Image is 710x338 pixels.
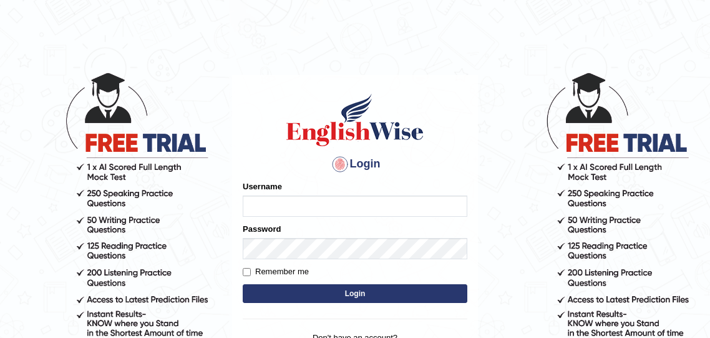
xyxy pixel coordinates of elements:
label: Username [243,181,282,192]
button: Login [243,284,467,303]
label: Password [243,223,281,235]
input: Remember me [243,268,251,276]
label: Remember me [243,266,309,278]
img: Logo of English Wise sign in for intelligent practice with AI [284,92,426,148]
h4: Login [243,154,467,174]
